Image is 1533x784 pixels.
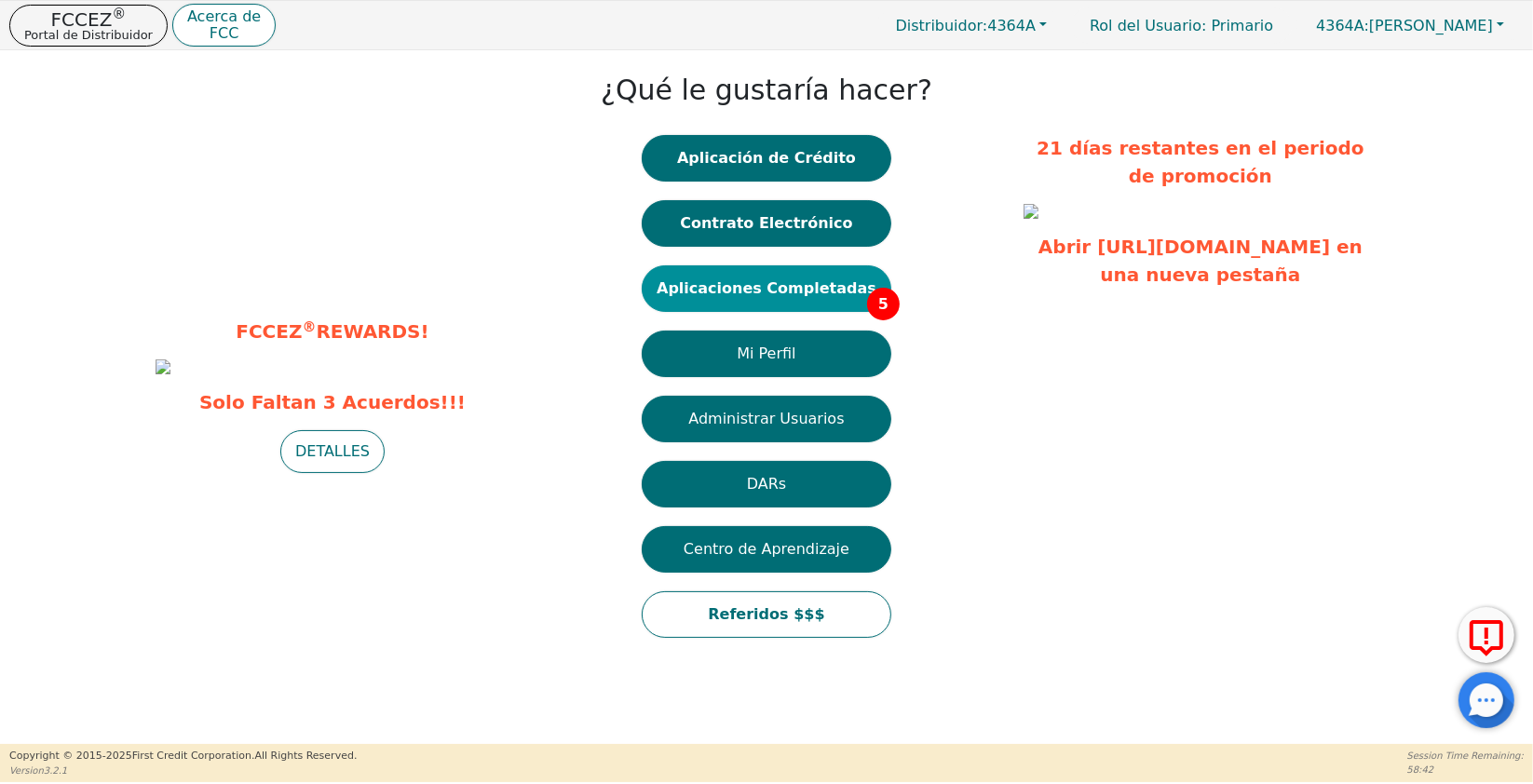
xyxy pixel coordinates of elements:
p: 58:42 [1407,763,1524,777]
button: Mi Perfil [642,331,891,377]
sup: ® [112,6,126,22]
p: 21 días restantes en el periodo de promoción [1024,134,1377,190]
sup: ® [302,318,316,335]
p: Acerca de [187,9,261,24]
p: FCCEZ [24,10,153,29]
button: Reportar Error a FCC [1458,607,1514,663]
span: Distribuidor: [896,17,988,34]
span: Solo Faltan 3 Acuerdos!!! [156,388,509,416]
button: Aplicación de Crédito [642,135,891,182]
p: FCC [187,26,261,41]
p: Primario [1071,7,1292,44]
span: 4364A [896,17,1036,34]
p: Portal de Distribuidor [24,29,153,41]
a: Rol del Usuario: Primario [1071,7,1292,44]
p: Version 3.2.1 [9,764,357,777]
button: 4364A:[PERSON_NAME] [1296,11,1524,40]
p: Session Time Remaining: [1407,749,1524,763]
h1: ¿Qué le gustaría hacer? [601,74,932,107]
button: Administrar Usuarios [642,396,891,442]
button: DETALLES [280,430,385,473]
button: DARs [642,461,891,507]
span: [PERSON_NAME] [1316,17,1493,34]
p: Copyright © 2015- 2025 First Credit Corporation. [9,749,357,764]
span: All Rights Reserved. [254,750,357,762]
span: 5 [867,288,900,320]
img: 0a06199b-3e2d-45ea-b46d-28c62860ac7d [156,359,170,374]
button: Distribuidor:4364A [876,11,1067,40]
button: Referidos $$$ [642,591,891,638]
a: Abrir [URL][DOMAIN_NAME] en una nueva pestaña [1038,236,1363,286]
span: Rol del Usuario : [1090,17,1206,34]
button: Contrato Electrónico [642,200,891,247]
button: Acerca deFCC [172,4,276,47]
img: d0ed4322-5581-4cbc-99b8-1ef85d846522 [1024,204,1038,219]
p: FCCEZ REWARDS! [156,318,509,345]
button: Centro de Aprendizaje [642,526,891,573]
button: FCCEZ®Portal de Distribuidor [9,5,168,47]
button: Aplicaciones Completadas5 [642,265,891,312]
span: 4364A: [1316,17,1369,34]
